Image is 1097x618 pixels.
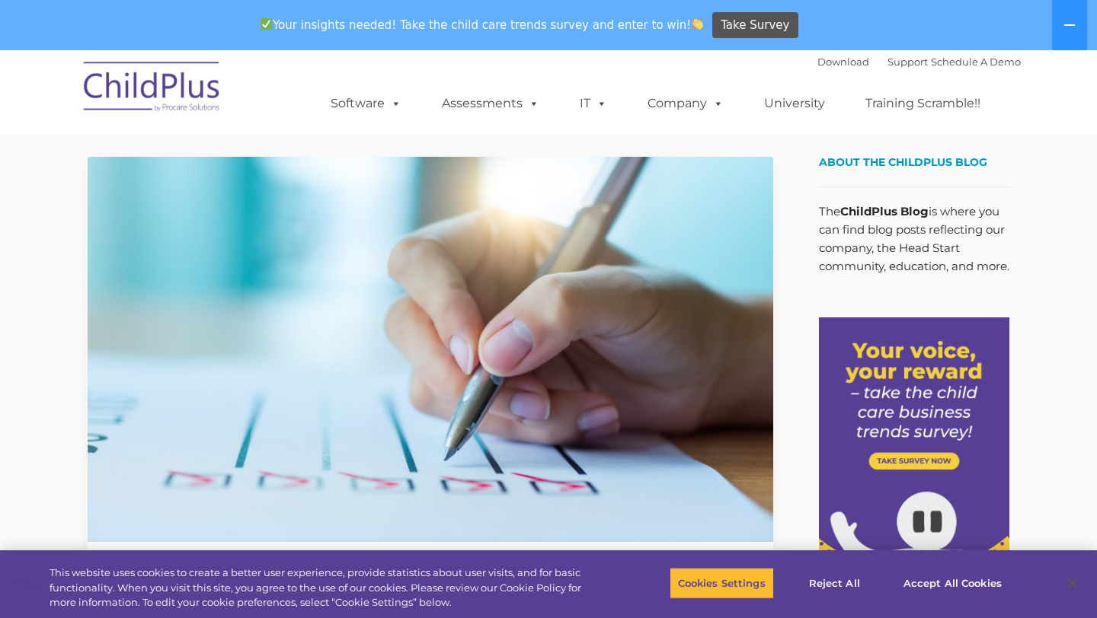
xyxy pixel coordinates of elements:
[692,18,703,30] img: 👏
[254,10,710,40] span: Your insights needed! Take the child care trends survey and enter to win!
[931,56,1021,68] a: Schedule A Demo
[670,567,774,599] button: Cookies Settings
[787,567,882,599] button: Reject All
[850,88,996,119] a: Training Scramble!!
[712,12,798,39] a: Take Survey
[749,88,840,119] a: University
[88,157,773,542] img: Efficiency Boost: ChildPlus Online's Enhanced Family Pre-Application Process - Streamlining Appli...
[888,56,928,68] a: Support
[817,56,869,68] a: Download
[817,56,1021,68] font: |
[315,88,417,119] a: Software
[427,88,555,119] a: Assessments
[1056,566,1089,600] button: Close
[632,88,739,119] a: Company
[564,88,622,119] a: IT
[819,155,987,169] span: About the ChildPlus Blog
[76,51,229,127] img: ChildPlus by Procare Solutions
[895,567,1010,599] button: Accept All Cookies
[50,565,603,610] div: This website uses cookies to create a better user experience, provide statistics about user visit...
[840,204,929,218] strong: ChildPlus Blog
[819,202,1009,276] p: The is where you can find blog posts reflecting our company, the Head Start community, education,...
[261,18,272,30] img: ✅
[721,12,789,39] span: Take Survey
